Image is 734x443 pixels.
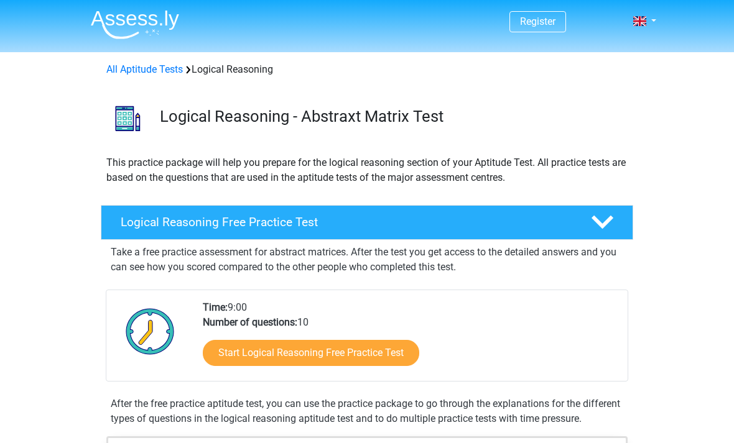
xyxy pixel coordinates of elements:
p: This practice package will help you prepare for the logical reasoning section of your Aptitude Te... [106,155,628,185]
b: Number of questions: [203,316,297,328]
p: Take a free practice assessment for abstract matrices. After the test you get access to the detai... [111,245,623,275]
a: All Aptitude Tests [106,63,183,75]
a: Register [520,16,555,27]
div: 9:00 10 [193,300,627,381]
div: After the free practice aptitude test, you can use the practice package to go through the explana... [106,396,628,426]
img: Assessly [91,10,179,39]
h4: Logical Reasoning Free Practice Test [121,215,571,229]
a: Start Logical Reasoning Free Practice Test [203,340,419,366]
h3: Logical Reasoning - Abstraxt Matrix Test [160,107,623,126]
img: Clock [119,300,182,362]
b: Time: [203,301,228,313]
div: Logical Reasoning [101,62,633,77]
a: Logical Reasoning Free Practice Test [96,205,638,240]
img: logical reasoning [101,92,154,145]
